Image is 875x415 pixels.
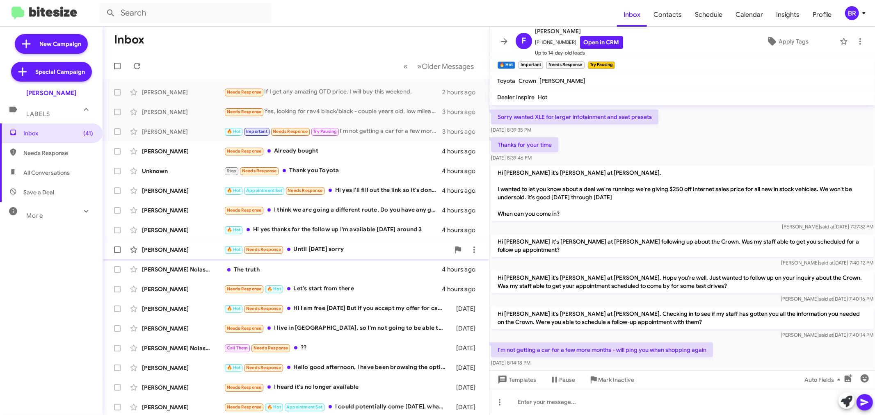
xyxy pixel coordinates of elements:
[99,3,272,23] input: Search
[227,385,262,390] span: Needs Response
[224,87,442,97] div: If I get any amazing OTD price. I will buy this weekend.
[142,305,224,313] div: [PERSON_NAME]
[770,3,806,27] a: Insights
[580,36,623,49] a: Open in CRM
[442,187,482,195] div: 4 hours ago
[617,3,647,27] a: Inbox
[588,62,615,69] small: Try Pausing
[489,372,543,387] button: Templates
[39,40,81,48] span: New Campaign
[781,296,873,302] span: [PERSON_NAME] [DATE] 7:40:16 PM
[442,226,482,234] div: 4 hours ago
[114,33,144,46] h1: Inbox
[599,372,635,387] span: Mark Inactive
[23,169,70,177] span: All Conversations
[273,129,308,134] span: Needs Response
[224,324,450,333] div: I live in [GEOGRAPHIC_DATA], so I'm not going to be able to come for a test drive, but I'll drive...
[535,49,623,57] span: Up to 14-day-old leads
[224,127,442,136] div: I'm not getting a car for a few more months - will ping you when shopping again
[442,265,482,274] div: 4 hours ago
[845,6,859,20] div: BR
[491,137,558,152] p: Thanks for your time
[729,3,770,27] span: Calendar
[781,260,873,266] span: [PERSON_NAME] [DATE] 7:40:12 PM
[819,332,833,338] span: said at
[142,265,224,274] div: [PERSON_NAME] Nolastname118633174
[227,227,241,233] span: 🔥 Hot
[15,34,88,54] a: New Campaign
[142,324,224,333] div: [PERSON_NAME]
[442,206,482,214] div: 4 hours ago
[224,402,450,412] div: I could potentially come [DATE], what is the Year for the Elantra again?
[227,286,262,292] span: Needs Response
[491,234,874,257] p: Hi [PERSON_NAME] It's [PERSON_NAME] at [PERSON_NAME] following up about the Crown. Was my staff a...
[246,129,267,134] span: Important
[819,296,833,302] span: said at
[498,93,535,101] span: Dealer Inspire
[23,149,93,157] span: Needs Response
[491,155,532,161] span: [DATE] 8:39:46 PM
[647,3,688,27] span: Contacts
[491,360,530,366] span: [DATE] 8:14:18 PM
[227,306,241,311] span: 🔥 Hot
[519,62,543,69] small: Important
[450,344,482,352] div: [DATE]
[267,404,281,410] span: 🔥 Hot
[521,34,526,48] span: F
[227,365,241,370] span: 🔥 Hot
[227,207,262,213] span: Needs Response
[142,403,224,411] div: [PERSON_NAME]
[838,6,866,20] button: BR
[227,247,241,252] span: 🔥 Hot
[23,188,54,196] span: Save a Deal
[246,247,281,252] span: Needs Response
[254,345,288,351] span: Needs Response
[286,404,322,410] span: Appointment Set
[442,285,482,293] div: 4 hours ago
[242,168,277,173] span: Needs Response
[798,372,850,387] button: Auto Fields
[781,332,873,338] span: [PERSON_NAME] [DATE] 7:40:14 PM
[688,3,729,27] a: Schedule
[820,223,834,230] span: said at
[142,285,224,293] div: [PERSON_NAME]
[288,188,322,193] span: Needs Response
[227,345,248,351] span: Call Them
[450,383,482,392] div: [DATE]
[491,270,874,293] p: Hi [PERSON_NAME] it's [PERSON_NAME] at [PERSON_NAME]. Hope you're well. Just wanted to follow up ...
[142,383,224,392] div: [PERSON_NAME]
[142,364,224,372] div: [PERSON_NAME]
[26,110,50,118] span: Labels
[738,34,836,49] button: Apply Tags
[496,372,537,387] span: Templates
[399,58,479,75] nav: Page navigation example
[819,260,834,266] span: said at
[491,127,531,133] span: [DATE] 8:39:35 PM
[535,26,623,36] span: [PERSON_NAME]
[142,147,224,155] div: [PERSON_NAME]
[442,108,482,116] div: 3 hours ago
[782,223,873,230] span: [PERSON_NAME] [DATE] 7:27:32 PM
[224,304,450,313] div: Hi I am free [DATE] But if you accept my offer for camry 26000$ I can come
[442,167,482,175] div: 4 hours ago
[224,205,442,215] div: I think we are going a different route. Do you have any good lease options on hybrids or E vehicles
[224,186,442,195] div: Hi yes I'll fill out the link so it's done before my appointment [DATE] morning. I think [PERSON_...
[540,77,586,84] span: [PERSON_NAME]
[418,61,422,71] span: »
[224,107,442,116] div: Yes, looking for rav4 black/black - couple years old, low mileage - below $30,000
[560,372,576,387] span: Pause
[491,342,713,357] p: I'm not getting a car for a few more months - will ping you when shopping again
[224,284,442,294] div: Let's start from there
[26,89,76,97] div: [PERSON_NAME]
[224,245,450,254] div: Until [DATE] sorry
[535,36,623,49] span: [PHONE_NUMBER]
[142,108,224,116] div: [PERSON_NAME]
[498,62,515,69] small: 🔥 Hot
[224,146,442,156] div: Already bought
[227,129,241,134] span: 🔥 Hot
[519,77,537,84] span: Crown
[224,166,442,176] div: Thank you Toyota
[491,306,874,329] p: Hi [PERSON_NAME] it's [PERSON_NAME] at [PERSON_NAME]. Checking in to see if my staff has gotten y...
